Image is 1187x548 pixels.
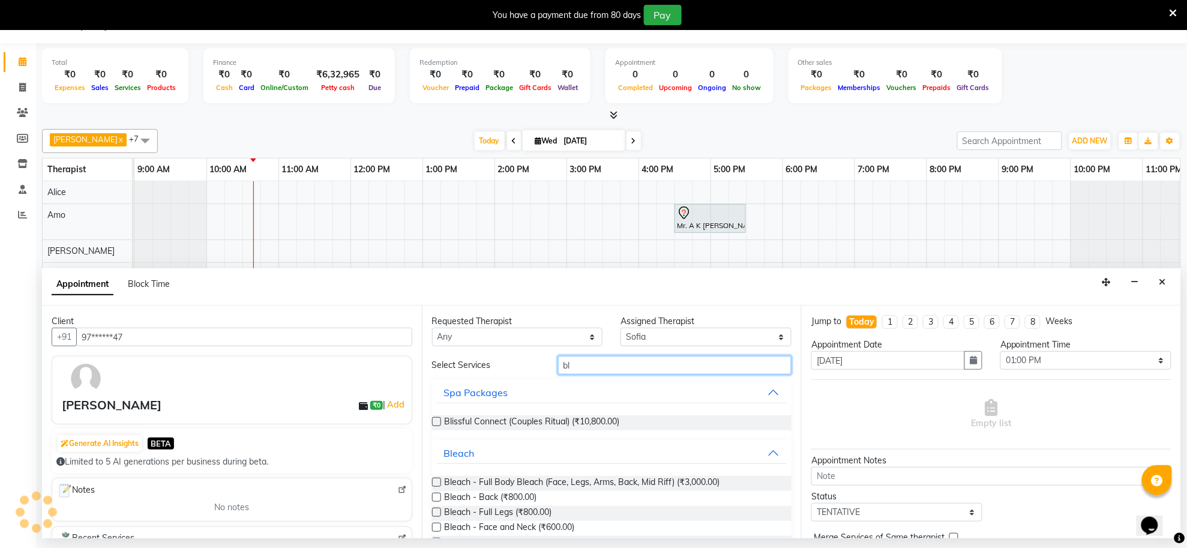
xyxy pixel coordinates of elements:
[445,491,537,506] span: Bleach - Back (₹800.00)
[53,134,118,144] span: [PERSON_NAME]
[798,58,993,68] div: Other sales
[128,279,170,289] span: Block Time
[495,161,533,178] a: 2:00 PM
[729,68,764,82] div: 0
[445,476,720,491] span: Bleach - Full Body Bleach (Face, Legs, Arms, Back, Mid Riff) (₹3,000.00)
[419,68,452,82] div: ₹0
[57,532,134,546] span: Recent Services
[835,83,884,92] span: Memberships
[88,68,112,82] div: ₹0
[482,68,516,82] div: ₹0
[52,83,88,92] span: Expenses
[964,315,979,329] li: 5
[811,339,982,351] div: Appointment Date
[351,161,394,178] a: 12:00 PM
[695,68,729,82] div: 0
[112,68,144,82] div: ₹0
[639,161,677,178] a: 4:00 PM
[644,5,682,25] button: Pay
[920,68,954,82] div: ₹0
[516,68,554,82] div: ₹0
[984,315,1000,329] li: 6
[903,315,918,329] li: 2
[1000,339,1171,351] div: Appointment Time
[957,131,1062,150] input: Search Appointment
[214,501,249,514] span: No notes
[1072,136,1108,145] span: ADD NEW
[364,68,385,82] div: ₹0
[999,161,1037,178] a: 9:00 PM
[1154,273,1171,292] button: Close
[676,206,745,231] div: Mr. A K [PERSON_NAME], TK01, 04:30 PM-05:30 PM, Deep Tissue Repair Therapy([DEMOGRAPHIC_DATA]) 60...
[884,83,920,92] span: Vouchers
[47,187,66,197] span: Alice
[257,68,311,82] div: ₹0
[236,83,257,92] span: Card
[798,83,835,92] span: Packages
[419,83,452,92] span: Voucher
[615,58,764,68] div: Appointment
[567,161,605,178] a: 3:00 PM
[972,399,1012,430] span: Empty list
[52,274,113,295] span: Appointment
[213,68,236,82] div: ₹0
[882,315,898,329] li: 1
[257,83,311,92] span: Online/Custom
[554,68,581,82] div: ₹0
[47,209,65,220] span: Amo
[129,134,148,143] span: +7
[954,83,993,92] span: Gift Cards
[452,68,482,82] div: ₹0
[656,83,695,92] span: Upcoming
[444,446,475,460] div: Bleach
[811,490,982,503] div: Status
[134,161,173,178] a: 9:00 AM
[311,68,364,82] div: ₹6,32,965
[811,454,1171,467] div: Appointment Notes
[1005,315,1020,329] li: 7
[452,83,482,92] span: Prepaid
[88,83,112,92] span: Sales
[516,83,554,92] span: Gift Cards
[835,68,884,82] div: ₹0
[695,83,729,92] span: Ongoing
[811,351,965,370] input: yyyy-mm-dd
[383,397,406,412] span: |
[954,68,993,82] div: ₹0
[1071,161,1114,178] a: 10:00 PM
[432,315,603,328] div: Requested Therapist
[493,9,642,22] div: You have a payment due from 80 days
[57,483,95,499] span: Notes
[1137,500,1175,536] iframe: chat widget
[365,83,384,92] span: Due
[920,83,954,92] span: Prepaids
[52,315,412,328] div: Client
[855,161,893,178] a: 7:00 PM
[318,83,358,92] span: Petty cash
[615,68,656,82] div: 0
[445,415,620,430] span: Blissful Connect (Couples Ritual) (₹10,800.00)
[1045,315,1072,328] div: Weeks
[554,83,581,92] span: Wallet
[849,316,874,328] div: Today
[52,328,77,346] button: +91
[68,361,103,396] img: avatar
[814,531,945,546] span: Merge Services of Same therapist
[144,83,179,92] span: Products
[729,83,764,92] span: No show
[213,58,385,68] div: Finance
[532,136,560,145] span: Wed
[52,68,88,82] div: ₹0
[943,315,959,329] li: 4
[385,397,406,412] a: Add
[615,83,656,92] span: Completed
[445,521,575,536] span: Bleach - Face and Neck (₹600.00)
[621,315,792,328] div: Assigned Therapist
[213,83,236,92] span: Cash
[1143,161,1186,178] a: 11:00 PM
[923,315,939,329] li: 3
[437,442,787,464] button: Bleach
[370,401,383,411] span: ₹0
[148,438,174,449] span: BETA
[144,68,179,82] div: ₹0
